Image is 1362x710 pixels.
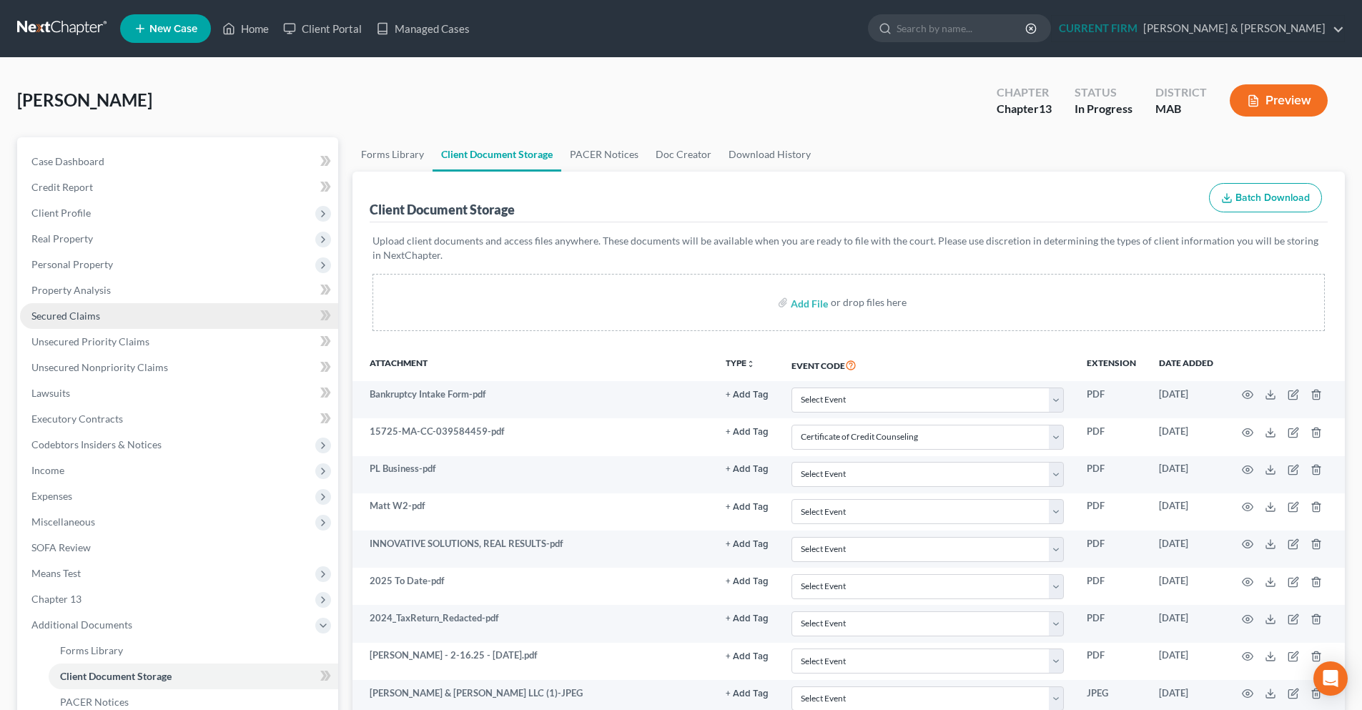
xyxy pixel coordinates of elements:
[1075,418,1148,455] td: PDF
[352,418,714,455] td: 15725-MA-CC-039584459-pdf
[726,499,769,513] a: + Add Tag
[726,611,769,625] a: + Add Tag
[726,652,769,661] button: + Add Tag
[31,284,111,296] span: Property Analysis
[31,181,93,193] span: Credit Report
[561,137,647,172] a: PACER Notices
[352,493,714,531] td: Matt W2-pdf
[20,303,338,329] a: Secured Claims
[1075,101,1132,117] div: In Progress
[31,593,82,605] span: Chapter 13
[1075,456,1148,493] td: PDF
[831,295,907,310] div: or drop files here
[1075,381,1148,418] td: PDF
[352,531,714,568] td: INNOVATIVE SOLUTIONS, REAL RESULTS-pdf
[372,234,1325,262] p: Upload client documents and access files anywhere. These documents will be available when you are...
[60,670,172,682] span: Client Document Storage
[31,490,72,502] span: Expenses
[746,360,755,368] i: unfold_more
[20,535,338,561] a: SOFA Review
[1148,493,1225,531] td: [DATE]
[20,380,338,406] a: Lawsuits
[215,16,276,41] a: Home
[31,361,168,373] span: Unsecured Nonpriority Claims
[1155,84,1207,101] div: District
[1313,661,1348,696] div: Open Intercom Messenger
[17,89,152,110] span: [PERSON_NAME]
[31,387,70,399] span: Lawsuits
[780,348,1075,381] th: Event Code
[1075,568,1148,605] td: PDF
[31,567,81,579] span: Means Test
[352,643,714,680] td: [PERSON_NAME] - 2-16.25 - [DATE].pdf
[1052,16,1344,41] a: CURRENT FIRM[PERSON_NAME] & [PERSON_NAME]
[370,201,515,218] div: Client Document Storage
[149,24,197,34] span: New Case
[31,258,113,270] span: Personal Property
[726,388,769,401] a: + Add Tag
[1155,101,1207,117] div: MAB
[997,84,1052,101] div: Chapter
[20,174,338,200] a: Credit Report
[31,207,91,219] span: Client Profile
[726,390,769,400] button: + Add Tag
[31,618,132,631] span: Additional Documents
[1075,643,1148,680] td: PDF
[1235,192,1310,204] span: Batch Download
[31,335,149,347] span: Unsecured Priority Claims
[1148,456,1225,493] td: [DATE]
[31,541,91,553] span: SOFA Review
[1148,568,1225,605] td: [DATE]
[31,438,162,450] span: Codebtors Insiders & Notices
[1230,84,1328,117] button: Preview
[726,425,769,438] a: + Add Tag
[31,155,104,167] span: Case Dashboard
[1148,381,1225,418] td: [DATE]
[31,464,64,476] span: Income
[726,462,769,475] a: + Add Tag
[1148,418,1225,455] td: [DATE]
[31,413,123,425] span: Executory Contracts
[352,348,714,381] th: Attachment
[49,664,338,689] a: Client Document Storage
[1148,643,1225,680] td: [DATE]
[726,686,769,700] a: + Add Tag
[433,137,561,172] a: Client Document Storage
[352,605,714,642] td: 2024_TaxReturn_Redacted-pdf
[1148,348,1225,381] th: Date added
[647,137,720,172] a: Doc Creator
[352,381,714,418] td: Bankruptcy Intake Form-pdf
[726,689,769,699] button: + Add Tag
[726,503,769,512] button: + Add Tag
[726,428,769,437] button: + Add Tag
[1059,21,1138,34] strong: CURRENT FIRM
[60,696,129,708] span: PACER Notices
[1075,531,1148,568] td: PDF
[20,277,338,303] a: Property Analysis
[726,574,769,588] a: + Add Tag
[20,149,338,174] a: Case Dashboard
[31,310,100,322] span: Secured Claims
[726,577,769,586] button: + Add Tag
[897,15,1027,41] input: Search by name...
[726,359,755,368] button: TYPEunfold_more
[726,614,769,623] button: + Add Tag
[60,644,123,656] span: Forms Library
[1075,84,1132,101] div: Status
[20,329,338,355] a: Unsecured Priority Claims
[31,232,93,245] span: Real Property
[726,540,769,549] button: + Add Tag
[720,137,819,172] a: Download History
[726,465,769,474] button: + Add Tag
[1075,605,1148,642] td: PDF
[726,649,769,662] a: + Add Tag
[1209,183,1322,213] button: Batch Download
[352,137,433,172] a: Forms Library
[49,638,338,664] a: Forms Library
[352,568,714,605] td: 2025 To Date-pdf
[1075,348,1148,381] th: Extension
[1148,531,1225,568] td: [DATE]
[1039,102,1052,115] span: 13
[31,516,95,528] span: Miscellaneous
[20,406,338,432] a: Executory Contracts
